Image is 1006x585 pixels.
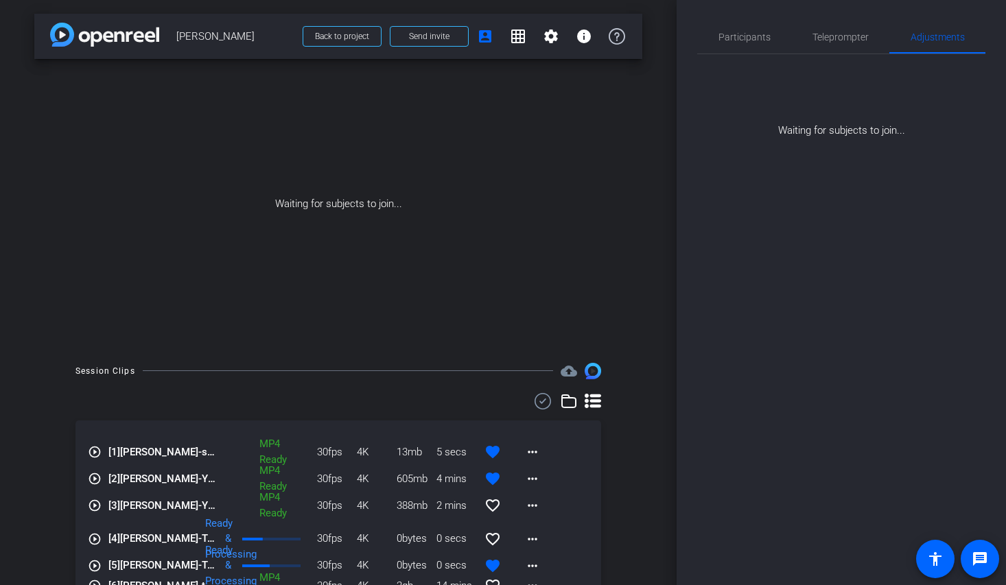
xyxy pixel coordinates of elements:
[253,436,282,467] div: MP4 Ready
[108,444,218,460] span: [PERSON_NAME]-smile1-2025-09-26-12-37-18-932-0
[108,471,218,487] span: [PERSON_NAME]-YT2-2025-09-26-12-31-24-307-0
[436,444,476,460] span: 5 secs
[397,558,436,573] span: 0bytes
[34,59,642,349] div: Waiting for subjects to join...
[524,497,541,514] mat-icon: more_horiz
[88,445,102,459] mat-icon: play_circle_outline
[397,471,436,487] span: 605mb
[561,363,577,379] span: Destinations for your clips
[108,473,120,485] span: [2]
[436,471,476,487] span: 4 mins
[524,531,541,547] mat-icon: more_horiz
[477,28,493,45] mat-icon: account_box
[561,363,577,379] mat-icon: cloud_upload
[972,551,988,567] mat-icon: message
[543,28,559,45] mat-icon: settings
[718,32,771,42] span: Participants
[409,31,449,42] span: Send invite
[108,531,218,547] span: [PERSON_NAME]-Take3-2025-09-26-11-51-37-281-0
[108,558,218,573] span: [PERSON_NAME]-Take2-2025-09-26-11-26-15-999-0
[484,531,501,547] mat-icon: favorite_border
[585,363,601,379] img: Session clips
[524,444,541,460] mat-icon: more_horiz
[484,444,501,460] mat-icon: favorite
[812,32,869,42] span: Teleprompter
[390,26,469,47] button: Send invite
[108,559,120,571] span: [5]
[108,532,120,545] span: [4]
[357,471,397,487] span: 4K
[397,531,436,547] span: 0bytes
[108,446,120,458] span: [1]
[88,559,102,573] mat-icon: play_circle_outline
[510,28,526,45] mat-icon: grid_on
[524,558,541,574] mat-icon: more_horiz
[697,54,985,139] div: Waiting for subjects to join...
[198,516,238,562] div: Ready & Processing
[484,558,501,574] mat-icon: favorite
[317,498,357,514] span: 30fps
[88,532,102,546] mat-icon: play_circle_outline
[484,497,501,514] mat-icon: favorite_border
[397,498,436,514] span: 388mb
[484,470,501,487] mat-icon: favorite
[317,531,357,547] span: 30fps
[303,26,382,47] button: Back to project
[911,32,965,42] span: Adjustments
[436,531,476,547] span: 0 secs
[357,444,397,460] span: 4K
[436,498,476,514] span: 2 mins
[88,499,102,512] mat-icon: play_circle_outline
[108,499,120,512] span: [3]
[253,490,282,521] div: MP4 Ready
[75,364,135,378] div: Session Clips
[576,28,592,45] mat-icon: info
[436,558,476,573] span: 0 secs
[50,23,159,47] img: app-logo
[927,551,944,567] mat-icon: accessibility
[315,32,369,41] span: Back to project
[524,470,541,487] mat-icon: more_horiz
[357,558,397,573] span: 4K
[317,444,357,460] span: 30fps
[357,531,397,547] span: 4K
[317,558,357,573] span: 30fps
[108,498,218,514] span: [PERSON_NAME]-YT1-2025-09-26-12-26-25-366-0
[176,23,294,50] span: [PERSON_NAME]
[317,471,357,487] span: 30fps
[357,498,397,514] span: 4K
[253,463,282,494] div: MP4 Ready
[397,444,436,460] span: 13mb
[88,472,102,486] mat-icon: play_circle_outline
